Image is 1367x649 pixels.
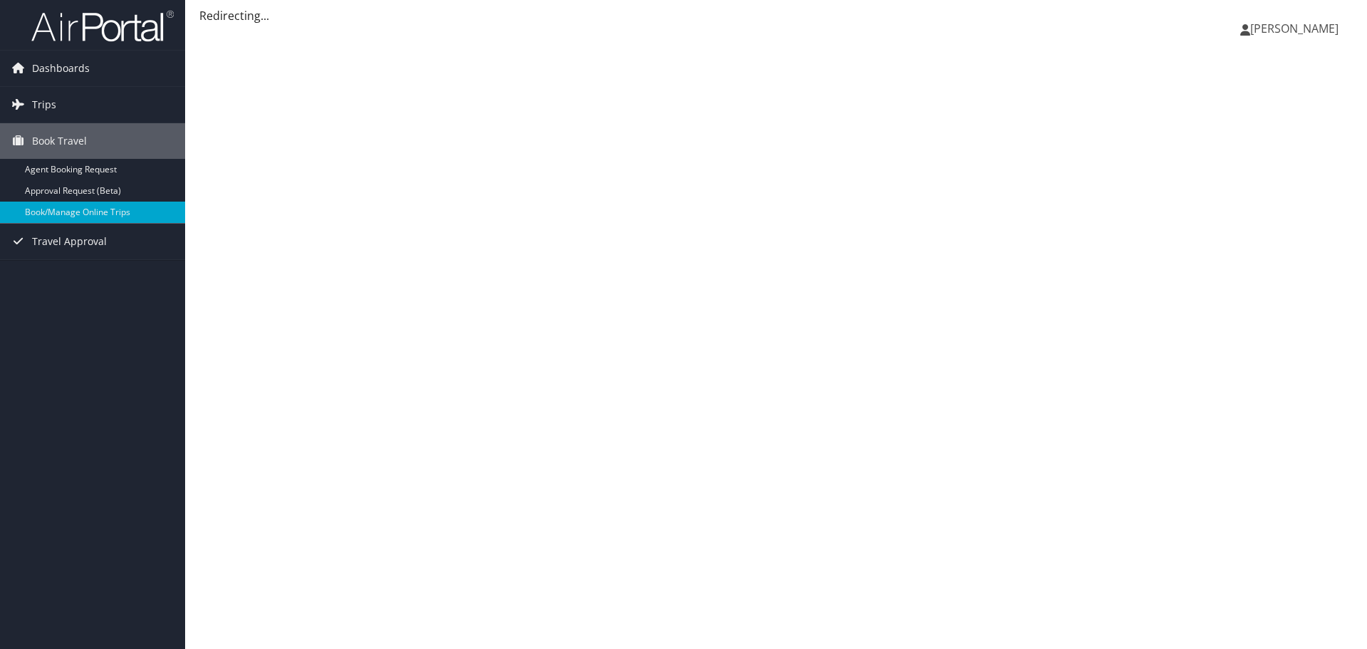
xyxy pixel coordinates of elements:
[32,51,90,86] span: Dashboards
[31,9,174,43] img: airportal-logo.png
[32,224,107,259] span: Travel Approval
[32,123,87,159] span: Book Travel
[32,87,56,123] span: Trips
[1240,7,1353,50] a: [PERSON_NAME]
[1250,21,1339,36] span: [PERSON_NAME]
[199,7,1353,24] div: Redirecting...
